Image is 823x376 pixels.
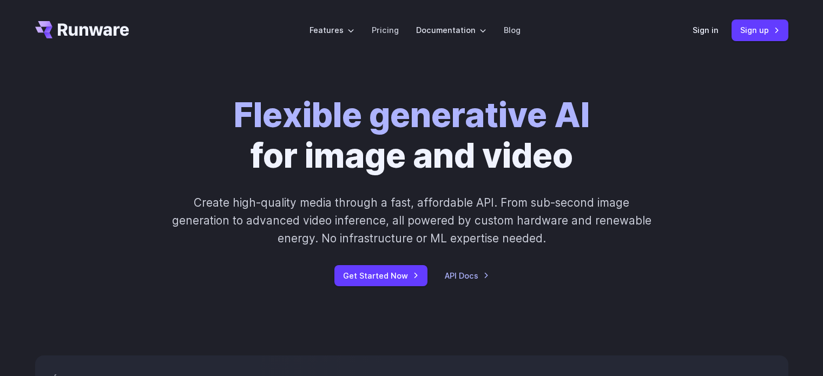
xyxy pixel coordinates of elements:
[693,24,719,36] a: Sign in
[372,24,399,36] a: Pricing
[310,24,354,36] label: Features
[445,269,489,282] a: API Docs
[170,194,653,248] p: Create high-quality media through a fast, affordable API. From sub-second image generation to adv...
[234,95,590,176] h1: for image and video
[416,24,486,36] label: Documentation
[234,95,590,135] strong: Flexible generative AI
[334,265,427,286] a: Get Started Now
[35,21,129,38] a: Go to /
[732,19,788,41] a: Sign up
[504,24,521,36] a: Blog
